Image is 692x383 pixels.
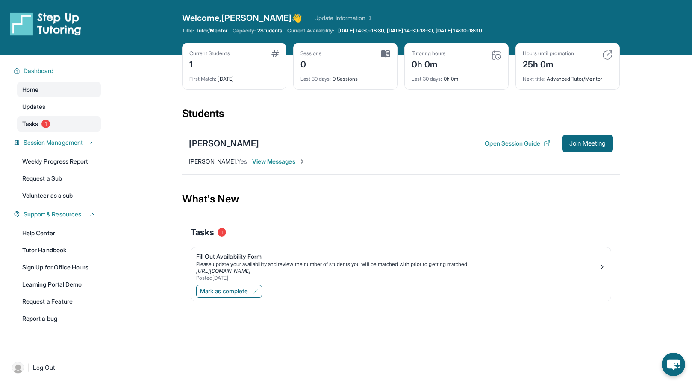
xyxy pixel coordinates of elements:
[196,268,250,274] a: [URL][DOMAIN_NAME]
[491,50,501,60] img: card
[252,157,306,166] span: View Messages
[412,70,501,82] div: 0h 0m
[662,353,685,376] button: chat-button
[9,358,101,377] a: |Log Out
[17,225,101,241] a: Help Center
[10,12,81,36] img: logo
[300,70,390,82] div: 0 Sessions
[412,57,446,70] div: 0h 0m
[189,50,230,57] div: Current Students
[17,116,101,132] a: Tasks1
[17,82,101,97] a: Home
[523,50,574,57] div: Hours until promotion
[12,362,24,374] img: user-img
[189,137,259,149] div: [PERSON_NAME]
[338,27,482,34] span: [DATE] 14:30-18:30, [DATE] 14:30-18:30, [DATE] 14:30-18:30
[381,50,390,58] img: card
[569,141,606,146] span: Join Meeting
[182,12,303,24] span: Welcome, [PERSON_NAME] 👋
[300,76,331,82] span: Last 30 days :
[336,27,484,34] a: [DATE] 14:30-18:30, [DATE] 14:30-18:30, [DATE] 14:30-18:30
[191,226,214,238] span: Tasks
[41,120,50,128] span: 1
[24,210,81,219] span: Support & Resources
[200,287,248,295] span: Mark as complete
[22,85,38,94] span: Home
[257,27,282,34] span: 2 Students
[287,27,334,34] span: Current Availability:
[17,154,101,169] a: Weekly Progress Report
[196,261,599,268] div: Please update your availability and review the number of students you will be matched with prior ...
[22,120,38,128] span: Tasks
[20,138,96,147] button: Session Management
[233,27,256,34] span: Capacity:
[196,252,599,261] div: Fill Out Availability Form
[300,50,322,57] div: Sessions
[189,158,237,165] span: [PERSON_NAME] :
[300,57,322,70] div: 0
[17,311,101,326] a: Report a bug
[523,57,574,70] div: 25h 0m
[523,76,546,82] span: Next title :
[196,275,599,281] div: Posted [DATE]
[17,99,101,114] a: Updates
[22,102,46,111] span: Updates
[251,288,258,295] img: Mark as complete
[27,363,29,373] span: |
[485,139,550,148] button: Open Session Guide
[196,27,227,34] span: Tutor/Mentor
[602,50,612,60] img: card
[20,67,96,75] button: Dashboard
[20,210,96,219] button: Support & Resources
[562,135,613,152] button: Join Meeting
[196,285,262,298] button: Mark as complete
[365,14,374,22] img: Chevron Right
[218,228,226,237] span: 1
[182,107,620,126] div: Students
[17,243,101,258] a: Tutor Handbook
[412,76,442,82] span: Last 30 days :
[182,27,194,34] span: Title:
[17,277,101,292] a: Learning Portal Demo
[191,247,611,283] a: Fill Out Availability FormPlease update your availability and review the number of students you w...
[17,188,101,203] a: Volunteer as a sub
[237,158,247,165] span: Yes
[24,138,83,147] span: Session Management
[412,50,446,57] div: Tutoring hours
[523,70,612,82] div: Advanced Tutor/Mentor
[271,50,279,57] img: card
[17,171,101,186] a: Request a Sub
[189,57,230,70] div: 1
[299,158,306,165] img: Chevron-Right
[24,67,54,75] span: Dashboard
[182,180,620,218] div: What's New
[17,294,101,309] a: Request a Feature
[189,70,279,82] div: [DATE]
[17,260,101,275] a: Sign Up for Office Hours
[33,363,55,372] span: Log Out
[314,14,374,22] a: Update Information
[189,76,217,82] span: First Match :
